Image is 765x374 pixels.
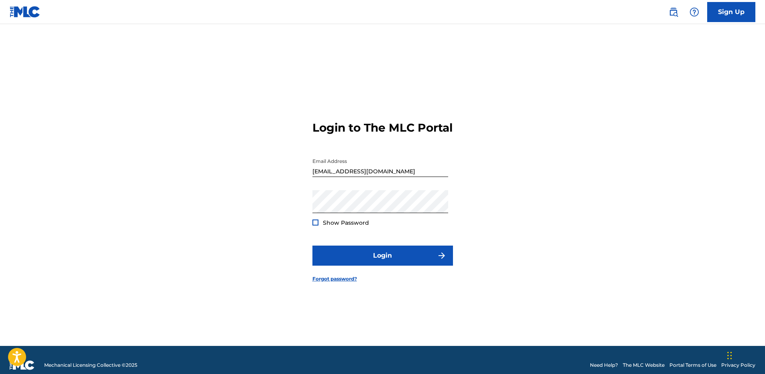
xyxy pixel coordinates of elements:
[623,362,665,369] a: The MLC Website
[725,335,765,374] iframe: Chat Widget
[10,6,41,18] img: MLC Logo
[669,362,716,369] a: Portal Terms of Use
[690,7,699,17] img: help
[437,251,447,260] img: f7272a7cc735f4ea7f67.svg
[323,219,369,226] span: Show Password
[686,4,702,20] div: Help
[590,362,618,369] a: Need Help?
[10,360,35,370] img: logo
[721,362,755,369] a: Privacy Policy
[312,121,453,135] h3: Login to The MLC Portal
[312,275,357,283] a: Forgot password?
[44,362,137,369] span: Mechanical Licensing Collective © 2025
[669,7,678,17] img: search
[665,4,681,20] a: Public Search
[727,344,732,368] div: Drag
[312,246,453,266] button: Login
[707,2,755,22] a: Sign Up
